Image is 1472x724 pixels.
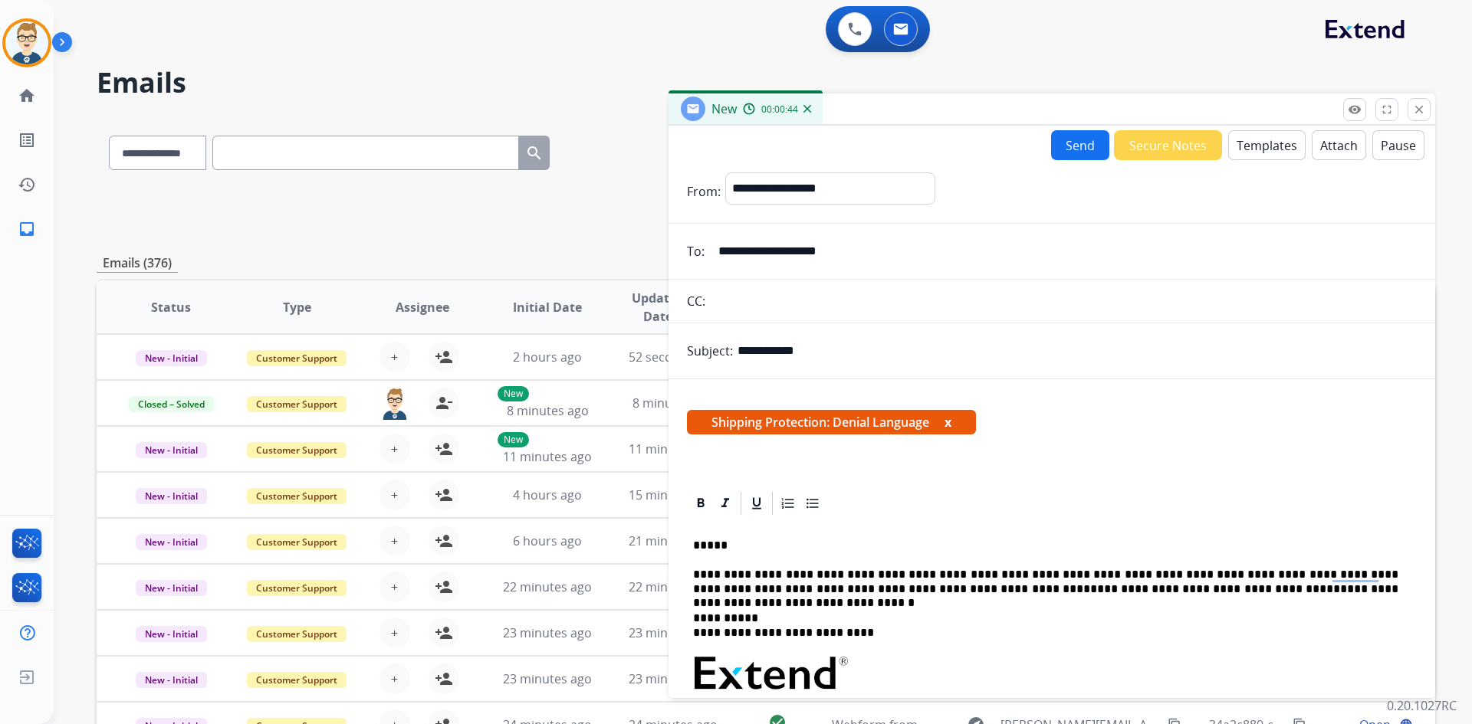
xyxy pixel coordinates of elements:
span: Updated Date [623,289,693,326]
button: Pause [1372,130,1424,160]
span: 21 minutes ago [629,532,718,549]
span: 15 minutes ago [629,486,718,503]
span: + [391,532,398,550]
span: New - Initial [136,442,207,458]
span: 11 minutes ago [629,441,718,457]
button: + [379,342,410,372]
span: Customer Support [247,672,347,688]
mat-icon: person_add [435,578,453,596]
p: New [498,386,529,401]
img: avatar [5,21,48,64]
span: Closed – Solved [129,396,214,412]
p: Subject: [687,342,733,360]
span: 23 minutes ago [503,670,592,687]
span: 23 minutes ago [503,624,592,641]
span: 11 minutes ago [503,448,592,465]
span: 8 minutes ago [632,395,715,411]
button: Secure Notes [1114,130,1222,160]
span: 22 minutes ago [629,578,718,595]
p: 0.20.1027RC [1387,696,1457,715]
mat-icon: close [1412,103,1426,116]
mat-icon: search [525,144,544,162]
span: 4 hours ago [513,486,582,503]
span: + [391,486,398,504]
span: Customer Support [247,488,347,504]
span: Customer Support [247,442,347,458]
button: + [379,618,410,648]
span: Shipping Protection: Denial Language [687,410,976,434]
span: Status [151,298,191,316]
span: Initial Date [513,298,582,316]
span: 52 seconds ago [629,349,718,365]
button: + [379,480,410,510]
span: 23 minutes ago [629,670,718,687]
span: New - Initial [136,488,207,504]
div: Bold [689,492,712,515]
button: + [379,526,410,556]
button: x [945,413,951,431]
mat-icon: fullscreen [1380,103,1394,116]
button: + [379,572,410,602]
span: + [391,624,398,642]
mat-icon: history [18,175,36,194]
span: 2 hours ago [513,349,582,365]
span: New - Initial [136,534,207,550]
span: Customer Support [247,580,347,596]
div: Ordered List [777,492,800,515]
p: From: [687,182,721,201]
mat-icon: remove_red_eye [1348,103,1362,116]
mat-icon: person_add [435,348,453,366]
span: New - Initial [136,626,207,642]
p: CC: [687,292,705,310]
span: + [391,670,398,688]
button: Attach [1312,130,1366,160]
h2: Emails [97,67,1435,98]
span: New - Initial [136,672,207,688]
div: Underline [745,492,768,515]
button: Send [1051,130,1109,160]
span: Assignee [396,298,449,316]
button: + [379,434,410,464]
mat-icon: inbox [18,220,36,238]
span: Customer Support [247,350,347,366]
span: Customer Support [247,534,347,550]
img: agent-avatar [379,388,410,420]
mat-icon: person_add [435,486,453,504]
mat-icon: person_remove [435,394,453,412]
p: Emails (376) [97,254,178,273]
span: + [391,348,398,366]
mat-icon: list_alt [18,131,36,149]
span: New - Initial [136,350,207,366]
div: Italic [714,492,737,515]
mat-icon: person_add [435,670,453,688]
div: Bullet List [801,492,824,515]
span: + [391,440,398,458]
p: To: [687,242,705,260]
span: Type [283,298,311,316]
mat-icon: person_add [435,624,453,642]
span: 23 minutes ago [629,624,718,641]
p: New [498,432,529,447]
span: Customer Support [247,396,347,412]
span: 00:00:44 [761,103,798,116]
span: New - Initial [136,580,207,596]
span: New [711,100,737,117]
span: Customer Support [247,626,347,642]
button: + [379,663,410,694]
span: + [391,578,398,596]
button: Templates [1228,130,1306,160]
mat-icon: person_add [435,440,453,458]
span: 8 minutes ago [507,402,589,419]
span: 22 minutes ago [503,578,592,595]
span: 6 hours ago [513,532,582,549]
mat-icon: home [18,87,36,105]
mat-icon: person_add [435,532,453,550]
